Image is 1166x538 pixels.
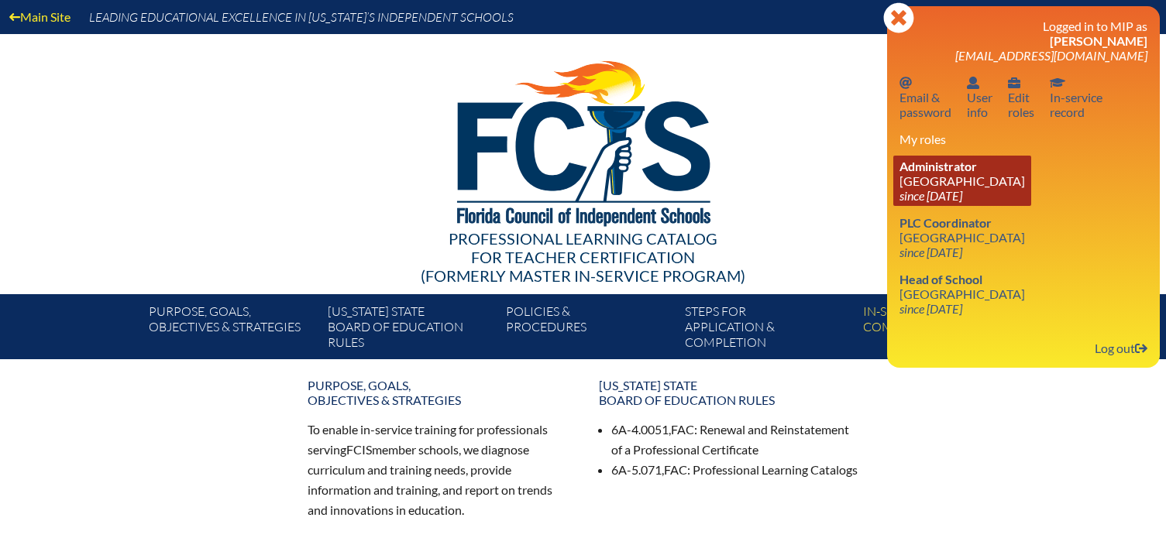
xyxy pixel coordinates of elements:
span: Administrator [899,159,977,173]
a: Log outLog out [1089,338,1154,358]
a: Policies &Procedures [500,300,678,359]
a: Purpose, goals,objectives & strategies [143,300,321,359]
a: In-servicecomponents [857,300,1035,359]
span: [PERSON_NAME] [1050,33,1147,48]
p: To enable in-service training for professionals serving member schools, we diagnose curriculum an... [308,420,568,519]
svg: User info [1008,77,1020,89]
span: FAC [671,422,694,437]
svg: Close [883,2,914,33]
span: FAC [664,462,687,477]
span: Head of School [899,272,982,286]
a: Purpose, goals,objectives & strategies [298,372,577,413]
svg: Log out [1135,342,1147,355]
a: [US_STATE] StateBoard of Education rules [590,372,868,413]
h3: Logged in to MIP as [899,19,1147,63]
img: FCISlogo221.eps [423,34,743,245]
h3: My roles [899,132,1147,146]
a: In-service recordIn-servicerecord [1044,72,1109,122]
svg: Email password [899,77,912,89]
a: Head of School [GEOGRAPHIC_DATA] since [DATE] [893,269,1031,319]
a: Main Site [3,6,77,27]
a: PLC Coordinator [GEOGRAPHIC_DATA] since [DATE] [893,212,1031,262]
a: User infoUserinfo [961,72,999,122]
span: [EMAIL_ADDRESS][DOMAIN_NAME] [955,48,1147,63]
i: since [DATE] [899,188,962,203]
a: Administrator [GEOGRAPHIC_DATA] since [DATE] [893,156,1031,206]
svg: User info [967,77,979,89]
span: FCIS [346,442,372,457]
span: for Teacher Certification [471,248,695,266]
a: Email passwordEmail &password [893,72,958,122]
li: 6A-5.071, : Professional Learning Catalogs [611,460,859,480]
li: 6A-4.0051, : Renewal and Reinstatement of a Professional Certificate [611,420,859,460]
a: [US_STATE] StateBoard of Education rules [322,300,500,359]
svg: In-service record [1050,77,1065,89]
a: Steps forapplication & completion [679,300,857,359]
div: Professional Learning Catalog (formerly Master In-service Program) [137,229,1030,285]
i: since [DATE] [899,245,962,259]
span: PLC Coordinator [899,215,992,230]
a: User infoEditroles [1002,72,1040,122]
i: since [DATE] [899,301,962,316]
